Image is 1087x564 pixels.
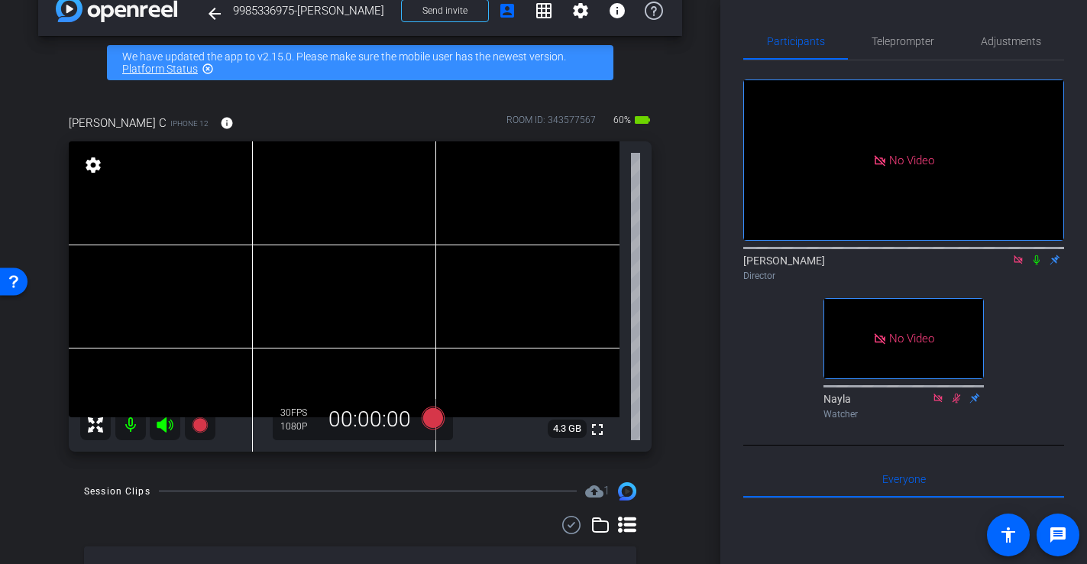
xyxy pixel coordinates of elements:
div: ROOM ID: 343577567 [506,113,596,135]
mat-icon: accessibility [999,526,1017,544]
span: 1 [603,484,610,498]
a: Platform Status [122,63,198,75]
span: [PERSON_NAME] C [69,115,167,131]
div: Session Clips [84,484,150,499]
mat-icon: highlight_off [202,63,214,75]
span: Send invite [422,5,467,17]
div: 30 [280,407,319,419]
mat-icon: info [608,2,626,20]
span: 60% [611,108,633,132]
span: FPS [291,407,307,418]
span: No Video [889,332,934,345]
span: iPhone 12 [170,118,209,129]
mat-icon: battery_std [633,111,652,129]
div: 1080P [280,420,319,433]
div: 00:00:00 [319,407,421,433]
div: We have updated the app to v2.15.0. Please make sure the mobile user has the newest version. [107,45,613,80]
mat-icon: account_box [498,2,516,20]
img: Session clips [618,482,636,501]
span: 4.3 GB [548,420,587,438]
span: No Video [889,153,934,167]
mat-icon: fullscreen [588,420,607,439]
mat-icon: message [1049,526,1067,544]
div: Watcher [823,407,984,421]
mat-icon: info [220,116,234,130]
span: Adjustments [981,36,1041,47]
span: Everyone [882,474,926,485]
span: Teleprompter [872,36,934,47]
div: Nayla [823,391,984,421]
mat-icon: settings [571,2,590,20]
mat-icon: arrow_back [205,5,224,23]
mat-icon: settings [82,156,104,174]
mat-icon: grid_on [535,2,553,20]
span: Participants [767,36,825,47]
span: Destinations for your clips [585,482,610,501]
div: Director [743,269,1064,283]
mat-icon: cloud_upload [585,482,603,501]
div: [PERSON_NAME] [743,253,1064,283]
